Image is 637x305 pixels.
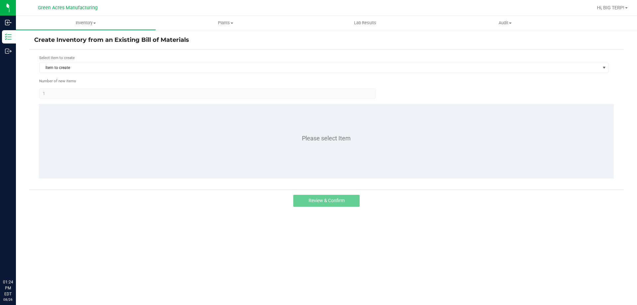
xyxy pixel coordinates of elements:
span: Review & Confirm [309,198,345,203]
h4: Create Inventory from an Existing Bill of Materials [34,36,619,44]
span: Select item to create [39,55,75,60]
span: Green Acres Manufacturing [38,5,98,11]
span: Number of new packages to create [39,78,76,84]
a: Audit [435,16,575,30]
span: Hi, BIG TERP! [597,5,624,10]
iframe: Resource center [7,252,27,272]
span: Item to create [40,63,600,72]
span: Inventory [16,20,156,26]
p: 01:24 PM EDT [3,279,13,297]
span: Please select Item [302,135,351,142]
a: Lab Results [295,16,435,30]
span: Lab Results [345,20,385,26]
inline-svg: Outbound [5,48,12,54]
p: 08/26 [3,297,13,302]
span: Plants [156,20,295,26]
inline-svg: Inbound [5,19,12,26]
a: Inventory [16,16,156,30]
span: Audit [436,20,575,26]
a: Plants [156,16,295,30]
inline-svg: Inventory [5,34,12,40]
button: Review & Confirm [293,195,360,207]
